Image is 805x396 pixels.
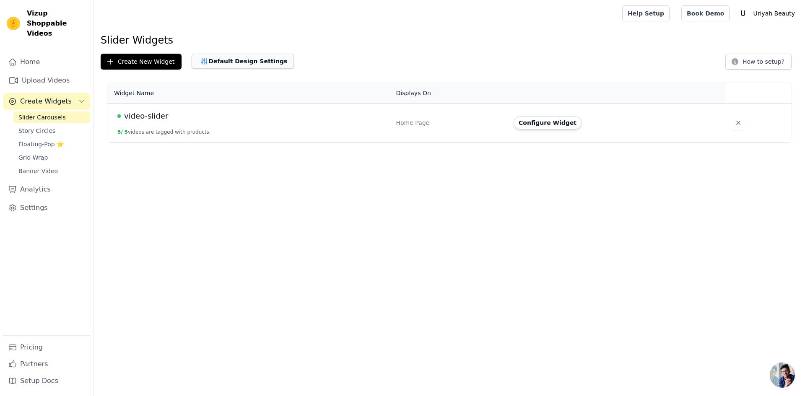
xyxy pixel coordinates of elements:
a: Setup Docs [3,373,90,389]
button: Configure Widget [514,116,582,129]
div: Open chat [770,362,795,388]
span: Slider Carousels [18,113,66,122]
a: Grid Wrap [13,152,90,163]
img: Vizup [7,17,20,30]
div: Home Page [396,119,504,127]
span: Story Circles [18,127,55,135]
th: Displays On [391,83,509,104]
span: Floating-Pop ⭐ [18,140,64,148]
span: 5 / [117,129,123,135]
button: 5/ 5videos are tagged with products. [117,129,211,135]
p: Uriyah Beauty [750,6,798,21]
a: Book Demo [681,5,730,21]
button: Create Widgets [3,93,90,110]
a: Partners [3,356,90,373]
a: How to setup? [725,60,792,67]
span: Live Published [117,114,121,118]
span: 5 [125,129,128,135]
span: Vizup Shoppable Videos [27,8,87,39]
span: Create Widgets [20,96,72,106]
a: Settings [3,199,90,216]
button: Delete widget [731,115,746,130]
button: How to setup? [725,54,792,70]
span: video-slider [124,110,168,122]
h1: Slider Widgets [101,34,798,47]
button: U Uriyah Beauty [736,6,798,21]
a: Banner Video [13,165,90,177]
a: Help Setup [622,5,670,21]
text: U [740,9,746,18]
a: Home [3,54,90,70]
a: Upload Videos [3,72,90,89]
span: Banner Video [18,167,58,175]
a: Slider Carousels [13,111,90,123]
a: Pricing [3,339,90,356]
th: Widget Name [107,83,391,104]
a: Story Circles [13,125,90,137]
a: Floating-Pop ⭐ [13,138,90,150]
a: Analytics [3,181,90,198]
button: Default Design Settings [192,54,294,69]
span: Grid Wrap [18,153,48,162]
button: Create New Widget [101,54,182,70]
